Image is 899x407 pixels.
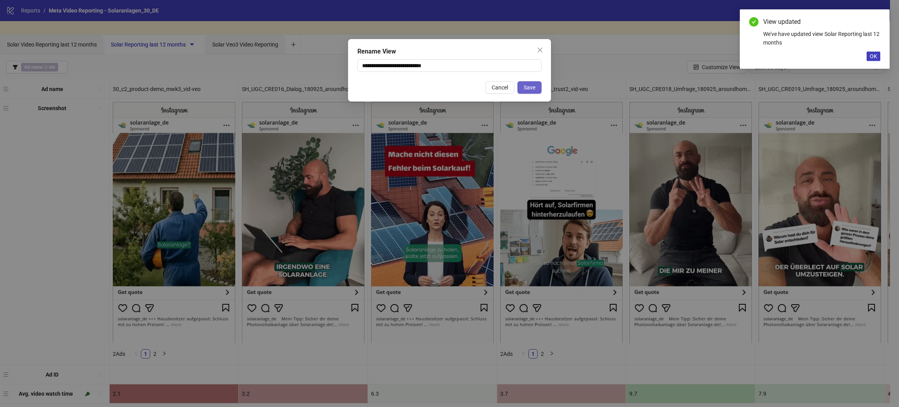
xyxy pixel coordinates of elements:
[872,17,880,26] a: Close
[749,17,759,27] span: check-circle
[534,44,546,56] button: Close
[537,47,543,53] span: close
[870,53,877,59] span: OK
[524,84,535,91] span: Save
[763,17,880,27] div: View updated
[492,84,508,91] span: Cancel
[357,47,542,56] div: Rename View
[763,30,880,47] div: We've have updated view Solar Reporting last 12 months
[867,52,880,61] button: OK
[517,81,542,94] button: Save
[485,81,514,94] button: Cancel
